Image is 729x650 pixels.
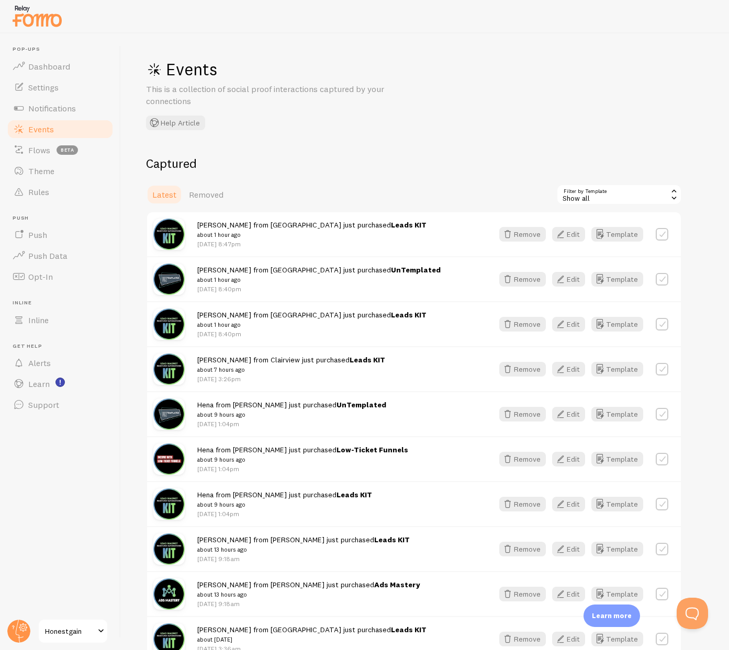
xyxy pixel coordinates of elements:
a: Push Data [6,245,114,266]
span: Dashboard [28,61,70,72]
a: Edit [552,362,591,377]
a: Inline [6,310,114,330]
a: Support [6,394,114,415]
a: Edit [552,452,591,466]
a: Theme [6,161,114,181]
button: Edit [552,227,585,242]
button: Remove [499,227,546,242]
button: Edit [552,452,585,466]
a: Leads KIT [391,310,427,320]
button: Edit [552,497,585,511]
a: Edit [552,407,591,421]
span: Learn [28,379,50,389]
span: Inline [13,300,114,306]
span: [PERSON_NAME] from [PERSON_NAME] just purchased [197,535,410,554]
img: 9mZHSrDrQmyWCXHbPp9u [153,309,185,340]
button: Edit [552,362,585,377]
button: Remove [499,407,546,421]
span: beta [57,145,78,155]
span: Hena from [PERSON_NAME] just purchased [197,400,386,419]
span: Flows [28,145,50,155]
button: Remove [499,317,546,332]
small: about 1 hour ago [197,320,427,329]
button: Edit [552,272,585,287]
button: Help Article [146,116,205,130]
a: Edit [552,227,591,242]
span: Rules [28,187,49,197]
small: about 9 hours ago [197,410,386,419]
a: Honestgain [38,619,108,644]
span: Opt-In [28,271,53,282]
button: Edit [552,317,585,332]
a: Leads KIT [374,535,410,544]
a: Rules [6,181,114,202]
span: [PERSON_NAME] from [GEOGRAPHIC_DATA] just purchased [197,310,427,329]
button: Remove [499,362,546,377]
span: Pop-ups [13,46,114,53]
a: Edit [552,542,591,556]
small: about 13 hours ago [197,545,410,554]
img: ECdEJcLBQ9i7RWpDWCgX [153,578,185,610]
div: Show all [556,184,682,205]
p: [DATE] 8:40pm [197,284,441,293]
span: [PERSON_NAME] from Clairview just purchased [197,355,385,374]
small: about 7 hours ago [197,365,385,374]
span: Theme [28,166,54,176]
span: Hena from [PERSON_NAME] just purchased [197,490,372,509]
p: [DATE] 9:18am [197,554,410,563]
a: Template [591,587,643,601]
img: BwzvrzI3R4T7Qy2wrXwL [153,443,185,475]
small: about 9 hours ago [197,500,372,509]
button: Remove [499,452,546,466]
span: Push [28,230,47,240]
button: Template [591,272,643,287]
img: fomo-relay-logo-orange.svg [11,3,63,29]
button: Remove [499,497,546,511]
a: Template [591,227,643,242]
span: Hena from [PERSON_NAME] just purchased [197,445,408,464]
a: Edit [552,632,591,646]
small: about 13 hours ago [197,590,420,599]
a: Push [6,224,114,245]
a: Ads Mastery [374,580,420,589]
button: Edit [552,587,585,601]
a: UnTemplated [337,400,386,409]
h2: Captured [146,155,682,172]
p: [DATE] 1:04pm [197,419,386,428]
button: Edit [552,407,585,421]
button: Remove [499,272,546,287]
img: MOyHSvZ6RTW1x2v0y95t [153,398,185,430]
p: [DATE] 1:04pm [197,464,408,473]
button: Remove [499,587,546,601]
a: Learn [6,373,114,394]
span: Inline [28,315,49,325]
span: Support [28,400,59,410]
span: Latest [152,189,176,200]
a: Edit [552,317,591,332]
span: Alerts [28,358,51,368]
svg: <p>Watch New Feature Tutorials!</p> [55,378,65,387]
a: Template [591,317,643,332]
a: Opt-In [6,266,114,287]
iframe: Help Scout Beacon - Open [677,598,708,629]
span: Honestgain [45,625,95,637]
a: Removed [183,184,230,205]
button: Template [591,362,643,377]
a: Leads KIT [337,490,372,499]
a: Low-Ticket Funnels [337,445,408,454]
p: [DATE] 3:26pm [197,374,385,383]
img: 9mZHSrDrQmyWCXHbPp9u [153,488,185,520]
button: Template [591,452,643,466]
img: MOyHSvZ6RTW1x2v0y95t [153,264,185,295]
img: 9mZHSrDrQmyWCXHbPp9u [153,353,185,385]
a: Settings [6,77,114,98]
p: [DATE] 8:40pm [197,329,427,338]
p: This is a collection of social proof interactions captured by your connections [146,83,397,107]
div: Learn more [584,605,640,627]
a: Edit [552,272,591,287]
button: Edit [552,632,585,646]
a: Events [6,119,114,140]
button: Template [591,542,643,556]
